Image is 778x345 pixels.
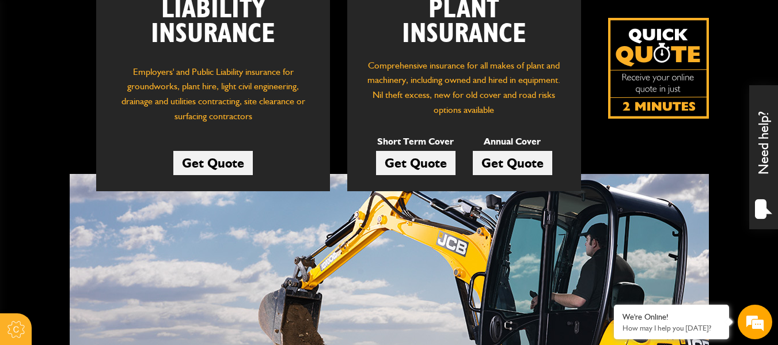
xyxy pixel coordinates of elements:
[749,85,778,229] div: Need help?
[623,312,720,322] div: We're Online!
[473,134,552,149] p: Annual Cover
[623,324,720,332] p: How may I help you today?
[376,134,456,149] p: Short Term Cover
[173,151,253,175] a: Get Quote
[473,151,552,175] a: Get Quote
[113,65,313,130] p: Employers' and Public Liability insurance for groundworks, plant hire, light civil engineering, d...
[608,18,709,119] img: Quick Quote
[376,151,456,175] a: Get Quote
[608,18,709,119] a: Get your insurance quote isn just 2-minutes
[365,58,564,117] p: Comprehensive insurance for all makes of plant and machinery, including owned and hired in equipm...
